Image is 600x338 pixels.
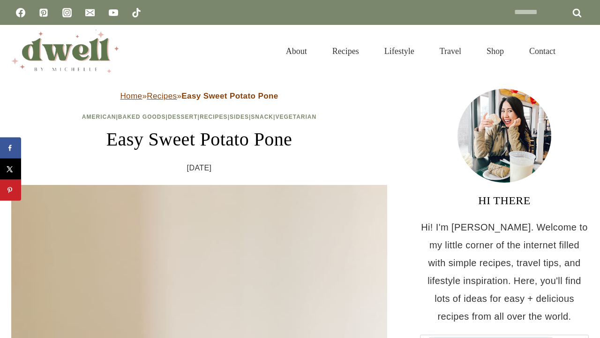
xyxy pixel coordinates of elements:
[181,92,278,100] strong: Easy Sweet Potato Pone
[118,114,166,120] a: Baked Goods
[82,114,316,120] span: | | | | | |
[230,114,249,120] a: Sides
[420,192,589,209] h3: HI THERE
[273,35,320,68] a: About
[573,43,589,59] button: View Search Form
[200,114,228,120] a: Recipes
[11,125,387,154] h1: Easy Sweet Potato Pone
[34,3,53,22] a: Pinterest
[120,92,278,100] span: » »
[81,3,99,22] a: Email
[320,35,372,68] a: Recipes
[58,3,76,22] a: Instagram
[127,3,146,22] a: TikTok
[120,92,142,100] a: Home
[372,35,427,68] a: Lifestyle
[420,218,589,325] p: Hi! I'm [PERSON_NAME]. Welcome to my little corner of the internet filled with simple recipes, tr...
[11,30,119,73] img: DWELL by michelle
[187,161,212,175] time: [DATE]
[517,35,568,68] a: Contact
[275,114,316,120] a: Vegetarian
[427,35,474,68] a: Travel
[147,92,177,100] a: Recipes
[168,114,198,120] a: Dessert
[11,3,30,22] a: Facebook
[82,114,116,120] a: American
[104,3,123,22] a: YouTube
[273,35,568,68] nav: Primary Navigation
[474,35,517,68] a: Shop
[251,114,273,120] a: Snack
